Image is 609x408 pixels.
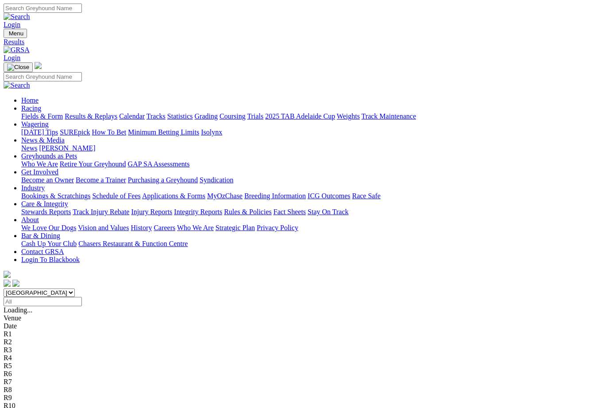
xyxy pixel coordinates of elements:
[21,208,71,216] a: Stewards Reports
[308,208,348,216] a: Stay On Track
[7,64,29,71] img: Close
[220,112,246,120] a: Coursing
[4,394,605,402] div: R9
[76,176,126,184] a: Become a Trainer
[131,208,172,216] a: Injury Reports
[65,112,117,120] a: Results & Replays
[21,152,77,160] a: Greyhounds as Pets
[12,280,19,287] img: twitter.svg
[4,54,20,62] a: Login
[21,224,605,232] div: About
[216,224,255,231] a: Strategic Plan
[200,176,233,184] a: Syndication
[21,232,60,239] a: Bar & Dining
[4,29,27,38] button: Toggle navigation
[142,192,205,200] a: Applications & Forms
[21,128,605,136] div: Wagering
[4,338,605,346] div: R2
[128,128,199,136] a: Minimum Betting Limits
[21,112,605,120] div: Racing
[60,160,126,168] a: Retire Your Greyhound
[21,144,37,152] a: News
[21,112,63,120] a: Fields & Form
[21,192,605,200] div: Industry
[4,21,20,28] a: Login
[201,128,222,136] a: Isolynx
[21,208,605,216] div: Care & Integrity
[174,208,222,216] a: Integrity Reports
[21,136,65,144] a: News & Media
[224,208,272,216] a: Rules & Policies
[21,192,90,200] a: Bookings & Scratchings
[167,112,193,120] a: Statistics
[21,96,39,104] a: Home
[4,72,82,81] input: Search
[154,224,175,231] a: Careers
[21,248,64,255] a: Contact GRSA
[39,144,95,152] a: [PERSON_NAME]
[78,224,129,231] a: Vision and Values
[21,240,605,248] div: Bar & Dining
[131,224,152,231] a: History
[4,46,30,54] img: GRSA
[21,160,605,168] div: Greyhounds as Pets
[21,160,58,168] a: Who We Are
[21,120,49,128] a: Wagering
[21,128,58,136] a: [DATE] Tips
[21,256,80,263] a: Login To Blackbook
[4,346,605,354] div: R3
[4,370,605,378] div: R6
[21,176,74,184] a: Become an Owner
[265,112,335,120] a: 2025 TAB Adelaide Cup
[4,62,33,72] button: Toggle navigation
[207,192,243,200] a: MyOzChase
[4,322,605,330] div: Date
[4,306,32,314] span: Loading...
[4,330,605,338] div: R1
[337,112,360,120] a: Weights
[362,112,416,120] a: Track Maintenance
[244,192,306,200] a: Breeding Information
[60,128,90,136] a: SUREpick
[9,30,23,37] span: Menu
[21,200,68,208] a: Care & Integrity
[21,168,58,176] a: Get Involved
[274,208,306,216] a: Fact Sheets
[73,208,129,216] a: Track Injury Rebate
[4,362,605,370] div: R5
[352,192,380,200] a: Race Safe
[78,240,188,247] a: Chasers Restaurant & Function Centre
[257,224,298,231] a: Privacy Policy
[21,176,605,184] div: Get Involved
[92,128,127,136] a: How To Bet
[4,314,605,322] div: Venue
[4,378,605,386] div: R7
[4,386,605,394] div: R8
[4,81,30,89] img: Search
[35,62,42,69] img: logo-grsa-white.png
[92,192,140,200] a: Schedule of Fees
[21,224,76,231] a: We Love Our Dogs
[195,112,218,120] a: Grading
[4,4,82,13] input: Search
[308,192,350,200] a: ICG Outcomes
[4,38,605,46] a: Results
[247,112,263,120] a: Trials
[146,112,166,120] a: Tracks
[21,144,605,152] div: News & Media
[128,176,198,184] a: Purchasing a Greyhound
[21,184,45,192] a: Industry
[128,160,190,168] a: GAP SA Assessments
[21,104,41,112] a: Racing
[4,354,605,362] div: R4
[4,271,11,278] img: logo-grsa-white.png
[4,297,82,306] input: Select date
[21,216,39,223] a: About
[4,13,30,21] img: Search
[177,224,214,231] a: Who We Are
[4,280,11,287] img: facebook.svg
[21,240,77,247] a: Cash Up Your Club
[119,112,145,120] a: Calendar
